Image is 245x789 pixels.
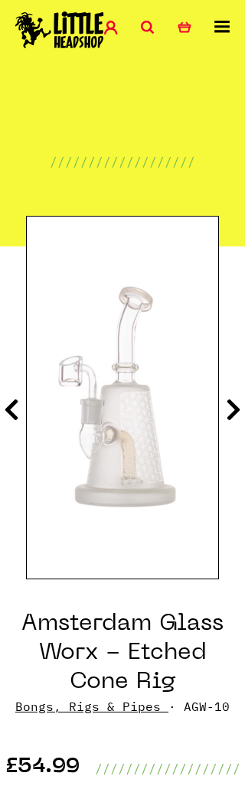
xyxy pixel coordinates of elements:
p: £54.99 [5,759,80,778]
img: Little Head Shop Logo [15,11,104,48]
a: Bongs, Rigs & Pipes [15,699,161,714]
p: /////////////////// [95,759,240,778]
h1: Amsterdam Glass Worx - Etched Cone Rig [15,610,230,697]
p: · AGW-10 [15,697,230,716]
p: /////////////////// [50,152,195,171]
img: Amsterdam Glass Worx - Etched Cone Rig image 1 [27,278,218,517]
